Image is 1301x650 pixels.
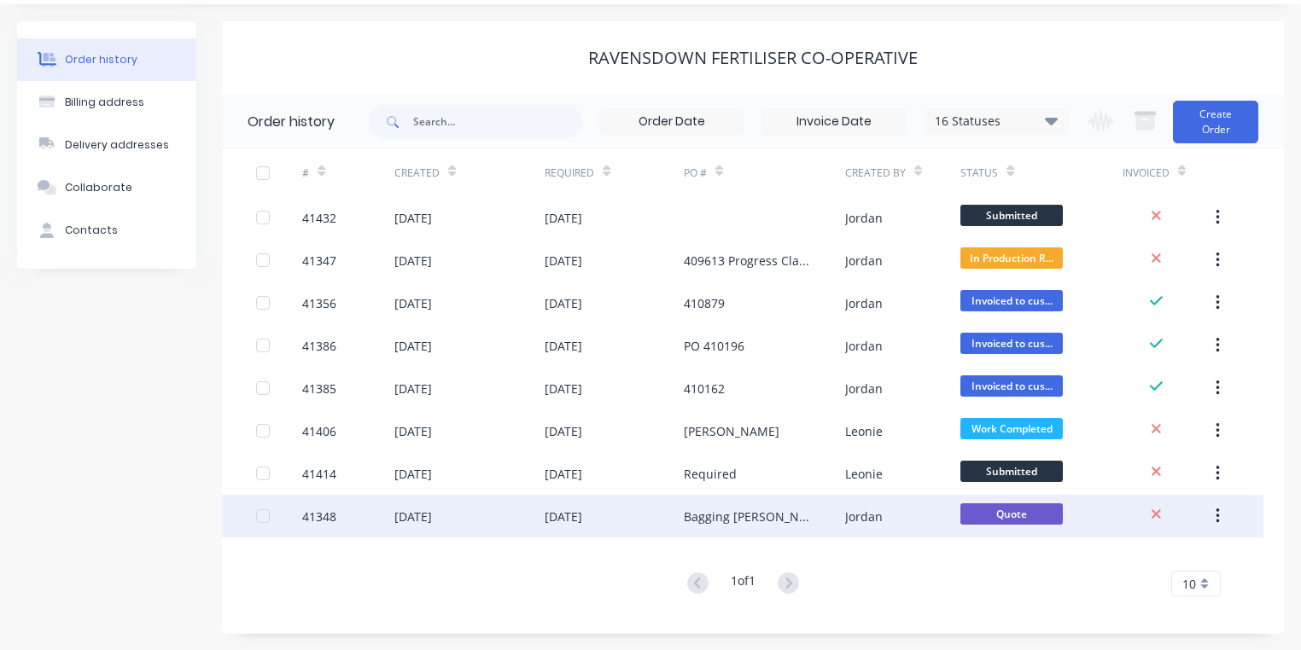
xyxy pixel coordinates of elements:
div: Status [960,149,1122,196]
div: [DATE] [394,337,432,355]
div: Required [545,165,594,181]
div: Jordan [845,209,883,227]
div: 1 of 1 [731,572,756,596]
div: 41386 [302,337,336,355]
span: Invoiced to cus... [960,290,1063,311]
div: Jordan [845,337,883,355]
div: Jordan [845,380,883,398]
div: 16 Statuses [925,112,1068,131]
div: # [302,165,309,181]
div: [DATE] [394,422,432,440]
div: Delivery addresses [65,137,169,153]
div: [DATE] [394,508,432,525]
div: Created [394,165,440,181]
div: [DATE] [394,380,432,398]
button: Billing address [17,81,196,124]
div: [DATE] [394,252,432,270]
span: Work Completed [960,418,1063,439]
span: In Production R... [960,247,1063,269]
div: Jordan [845,294,883,312]
div: [DATE] [545,422,582,440]
span: Submitted [960,205,1063,226]
div: Order history [248,112,335,132]
div: 409613 Progress Claim 410759 - Remainder of job [684,252,811,270]
div: Billing address [65,95,144,110]
button: Create Order [1173,101,1258,143]
button: Contacts [17,209,196,252]
div: Leonie [845,422,883,440]
div: Leonie [845,465,883,483]
div: Required [684,465,737,483]
div: Created By [845,165,906,181]
span: Quote [960,503,1063,525]
div: # [302,149,394,196]
div: 410879 [684,294,725,312]
div: Required [545,149,683,196]
span: Submitted [960,461,1063,482]
div: Jordan [845,252,883,270]
div: Bagging [PERSON_NAME] Relocation [684,508,811,525]
div: PO # [684,165,707,181]
span: Invoiced to cus... [960,375,1063,397]
button: Order history [17,38,196,81]
div: [DATE] [394,209,432,227]
div: Created [394,149,545,196]
div: Ravensdown Fertiliser Co-operative [588,48,918,68]
div: [DATE] [545,294,582,312]
div: [DATE] [545,337,582,355]
div: [DATE] [545,508,582,525]
button: Delivery addresses [17,124,196,166]
div: Invoiced [1123,165,1170,181]
div: PO # [684,149,845,196]
div: 41414 [302,465,336,483]
div: 410162 [684,380,725,398]
button: Collaborate [17,166,196,209]
div: Collaborate [65,180,132,195]
span: 10 [1182,575,1196,593]
div: [DATE] [394,294,432,312]
div: [DATE] [545,465,582,483]
div: 41347 [302,252,336,270]
div: [DATE] [545,209,582,227]
span: Invoiced to cus... [960,333,1063,354]
div: Order history [65,52,137,67]
div: 41356 [302,294,336,312]
div: [DATE] [545,380,582,398]
input: Invoice Date [762,109,906,135]
div: [PERSON_NAME] [684,422,779,440]
div: 41385 [302,380,336,398]
div: Invoiced [1123,149,1215,196]
div: [DATE] [545,252,582,270]
input: Search... [413,105,582,139]
div: Jordan [845,508,883,525]
div: 41406 [302,422,336,440]
div: 41432 [302,209,336,227]
div: 41348 [302,508,336,525]
div: Created By [845,149,960,196]
div: PO 410196 [684,337,744,355]
input: Order Date [600,109,744,135]
div: Status [960,165,998,181]
div: Contacts [65,223,118,238]
div: [DATE] [394,465,432,483]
